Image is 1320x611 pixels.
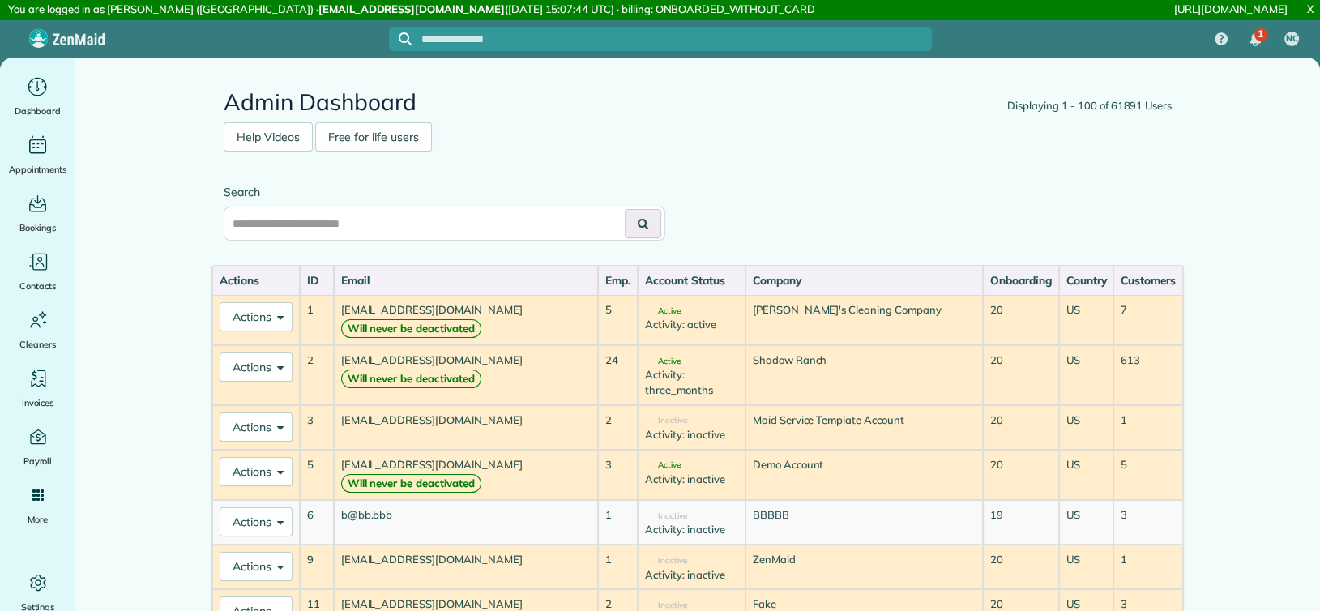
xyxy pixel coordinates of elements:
span: 1 [1258,28,1263,41]
a: Cleaners [6,307,69,352]
td: 9 [300,545,334,589]
td: BBBBB [745,500,983,545]
div: Activity: active [645,317,738,332]
span: Inactive [645,512,687,520]
span: Inactive [645,417,687,425]
strong: [EMAIL_ADDRESS][DOMAIN_NAME] [318,2,505,15]
span: Contacts [19,278,56,294]
td: 7 [1113,295,1183,345]
nav: Main [1202,20,1320,58]
a: Bookings [6,190,69,236]
span: Active [645,307,681,315]
td: 5 [598,295,638,345]
div: Company [753,272,976,288]
td: US [1059,345,1114,405]
a: [URL][DOMAIN_NAME] [1174,2,1288,15]
strong: Will never be deactivated [341,474,481,493]
td: [PERSON_NAME]'s Cleaning Company [745,295,983,345]
td: US [1059,405,1114,450]
div: Activity: inactive [645,472,738,487]
strong: Will never be deactivated [341,319,481,338]
td: 20 [983,545,1059,589]
span: More [28,511,48,528]
td: US [1059,500,1114,545]
td: Maid Service Template Account [745,405,983,450]
td: 1 [1113,405,1183,450]
td: 3 [1113,500,1183,545]
a: Free for life users [315,122,432,152]
td: 5 [300,450,334,500]
svg: Focus search [399,32,412,45]
td: [EMAIL_ADDRESS][DOMAIN_NAME] [334,405,599,450]
div: Customers [1121,272,1176,288]
a: Help Videos [224,122,313,152]
button: Actions [220,302,293,331]
div: Country [1066,272,1107,288]
td: 2 [598,405,638,450]
td: [EMAIL_ADDRESS][DOMAIN_NAME] [334,545,599,589]
a: Contacts [6,249,69,294]
div: Displaying 1 - 100 of 61891 Users [1007,98,1172,114]
div: ID [307,272,327,288]
div: 1 unread notifications [1238,22,1272,58]
td: Demo Account [745,450,983,500]
button: Focus search [389,32,412,45]
span: Dashboard [15,103,61,119]
span: Active [645,357,681,365]
div: Activity: inactive [645,427,738,442]
span: NC [1286,32,1298,45]
div: Activity: three_months [645,367,738,397]
td: 1 [598,500,638,545]
button: Actions [220,457,293,486]
td: US [1059,545,1114,589]
span: Invoices [22,395,54,411]
span: Payroll [23,453,53,469]
td: Shadow Ranch [745,345,983,405]
a: Payroll [6,424,69,469]
td: 5 [1113,450,1183,500]
td: 1 [598,545,638,589]
div: Onboarding [990,272,1052,288]
button: Actions [220,507,293,536]
strong: Will never be deactivated [341,370,481,388]
td: 1 [1113,545,1183,589]
td: [EMAIL_ADDRESS][DOMAIN_NAME] [334,295,599,345]
div: Emp. [605,272,630,288]
h2: Admin Dashboard [224,90,1172,115]
td: 20 [983,450,1059,500]
td: 6 [300,500,334,545]
div: Activity: inactive [645,522,738,537]
span: Inactive [645,601,687,609]
td: 20 [983,295,1059,345]
button: Actions [220,352,293,382]
span: Inactive [645,557,687,565]
td: 2 [300,345,334,405]
td: 24 [598,345,638,405]
a: Invoices [6,365,69,411]
a: Dashboard [6,74,69,119]
div: Account Status [645,272,738,288]
td: US [1059,450,1114,500]
td: [EMAIL_ADDRESS][DOMAIN_NAME] [334,345,599,405]
td: 3 [300,405,334,450]
div: Email [341,272,592,288]
button: Actions [220,552,293,581]
td: 613 [1113,345,1183,405]
td: 1 [300,295,334,345]
td: 20 [983,345,1059,405]
span: Cleaners [19,336,56,352]
span: Active [645,461,681,469]
td: ZenMaid [745,545,983,589]
td: 3 [598,450,638,500]
td: b@bb.bbb [334,500,599,545]
label: Search [224,184,665,200]
td: US [1059,295,1114,345]
span: Appointments [9,161,67,177]
span: Bookings [19,220,57,236]
td: 19 [983,500,1059,545]
td: [EMAIL_ADDRESS][DOMAIN_NAME] [334,450,599,500]
div: Actions [220,272,293,288]
button: Actions [220,412,293,442]
div: Activity: inactive [645,567,738,583]
td: 20 [983,405,1059,450]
